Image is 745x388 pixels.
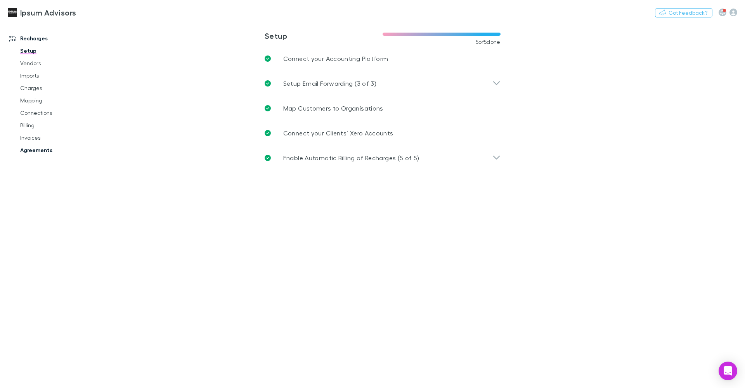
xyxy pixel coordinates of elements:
[265,31,383,40] h3: Setup
[258,96,507,121] a: Map Customers to Organisations
[12,132,105,144] a: Invoices
[20,8,76,17] h3: Ipsum Advisors
[258,121,507,145] a: Connect your Clients’ Xero Accounts
[12,107,105,119] a: Connections
[12,119,105,132] a: Billing
[258,71,507,96] div: Setup Email Forwarding (3 of 3)
[12,57,105,69] a: Vendors
[283,104,383,113] p: Map Customers to Organisations
[12,94,105,107] a: Mapping
[476,39,501,45] span: 5 of 5 done
[283,128,393,138] p: Connect your Clients’ Xero Accounts
[283,153,419,163] p: Enable Automatic Billing of Recharges (5 of 5)
[12,45,105,57] a: Setup
[258,145,507,170] div: Enable Automatic Billing of Recharges (5 of 5)
[12,144,105,156] a: Agreements
[3,3,81,22] a: Ipsum Advisors
[283,79,376,88] p: Setup Email Forwarding (3 of 3)
[283,54,388,63] p: Connect your Accounting Platform
[655,8,712,17] button: Got Feedback?
[8,8,17,17] img: Ipsum Advisors's Logo
[719,362,737,380] div: Open Intercom Messenger
[12,82,105,94] a: Charges
[258,46,507,71] a: Connect your Accounting Platform
[12,69,105,82] a: Imports
[2,32,105,45] a: Recharges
